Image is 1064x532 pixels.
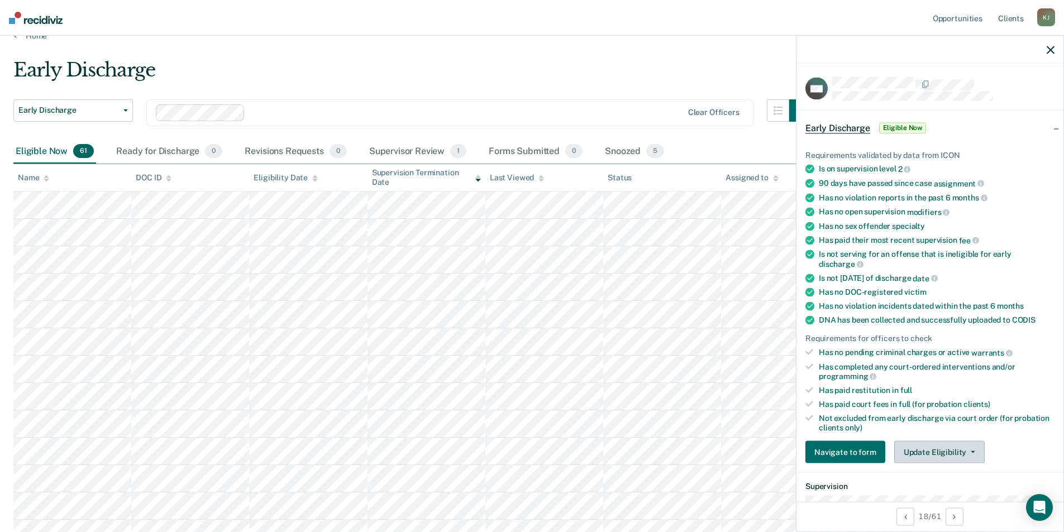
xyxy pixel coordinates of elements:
button: Next Opportunity [946,507,963,525]
div: 90 days have passed since case [819,179,1055,189]
div: Ready for Discharge [114,140,225,164]
div: Has paid court fees in full (for probation [819,400,1055,409]
button: Previous Opportunity [896,507,914,525]
div: Has no DOC-registered [819,287,1055,297]
button: Update Eligibility [894,441,985,463]
span: 5 [646,144,664,159]
div: Has completed any court-ordered interventions and/or [819,362,1055,381]
span: 0 [205,144,222,159]
div: Name [18,173,49,183]
span: warrants [971,348,1013,357]
div: Requirements for officers to check [805,334,1055,343]
div: Clear officers [688,108,739,117]
div: Snoozed [603,140,666,164]
span: date [913,274,937,282]
span: fee [959,236,979,245]
div: Early Discharge [13,59,812,90]
span: 1 [450,144,466,159]
div: DNA has been collected and successfully uploaded to [819,315,1055,325]
span: victim [904,287,927,296]
div: Has no open supervision [819,207,1055,217]
div: Not excluded from early discharge via court order (for probation clients [819,413,1055,432]
div: 18 / 61 [796,501,1063,531]
div: Has no violation reports in the past 6 [819,193,1055,203]
span: programming [819,372,876,381]
span: 0 [330,144,347,159]
div: Has no sex offender [819,221,1055,231]
div: Is not serving for an offense that is ineligible for early [819,250,1055,269]
span: discharge [819,260,863,269]
div: Revisions Requests [242,140,349,164]
span: modifiers [907,208,950,217]
div: Is on supervision level [819,164,1055,174]
div: Last Viewed [490,173,544,183]
div: Status [608,173,632,183]
div: Has no violation incidents dated within the past 6 [819,301,1055,311]
div: Early DischargeEligible Now [796,110,1063,146]
span: months [952,193,987,202]
div: Is not [DATE] of discharge [819,273,1055,283]
span: Early Discharge [18,106,119,115]
div: Eligibility Date [254,173,318,183]
div: Eligible Now [13,140,96,164]
span: assignment [934,179,984,188]
span: Early Discharge [805,122,870,133]
a: Navigate to form [805,441,890,463]
span: 2 [898,165,911,174]
span: only) [845,423,862,432]
div: Has paid their most recent supervision [819,235,1055,245]
div: Has paid restitution in [819,386,1055,395]
button: Navigate to form [805,441,885,463]
div: Supervision Termination Date [372,168,481,187]
div: K J [1037,8,1055,26]
span: clients) [963,400,990,409]
div: Forms Submitted [486,140,585,164]
span: months [997,301,1024,310]
span: Eligible Now [879,122,927,133]
img: Recidiviz [9,12,63,24]
div: Requirements validated by data from ICON [805,150,1055,160]
span: 61 [73,144,94,159]
div: Has no pending criminal charges or active [819,348,1055,358]
dt: Supervision [805,482,1055,491]
div: DOC ID [136,173,171,183]
span: 0 [565,144,583,159]
span: CODIS [1012,315,1036,324]
span: specialty [892,221,925,230]
div: Assigned to [726,173,778,183]
div: Open Intercom Messenger [1026,494,1053,521]
span: full [900,386,912,395]
div: Supervisor Review [367,140,469,164]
